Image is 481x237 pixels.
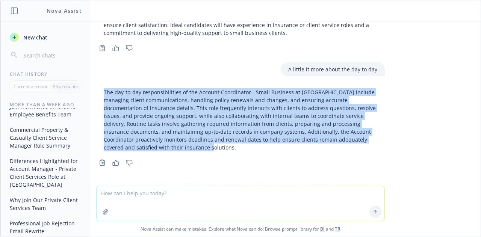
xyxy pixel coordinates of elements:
svg: Copy to clipboard [99,159,106,166]
a: BI [320,226,325,232]
button: Why Join Our Private Client Services Team [7,194,85,214]
button: Thumbs down [123,157,135,168]
button: Thumbs down [123,43,135,53]
h1: Nova Assist [47,7,82,15]
a: TR [335,226,340,232]
p: A little it more about the day to day [288,65,377,73]
button: Differences Highlighted for Account Manager - Private Client Services Role at [GEOGRAPHIC_DATA] [7,155,85,191]
p: Current account [14,83,47,90]
button: Commercial Property & Casualty Client Service Manager Role Summary [7,124,85,152]
div: Chat History [1,71,91,77]
svg: Copy to clipboard [99,45,106,51]
button: Join Newfront's Innovative Employee Benefits Team [7,100,85,121]
span: New chat [22,33,47,41]
div: More than a week ago [1,101,91,108]
p: All accounts [53,83,78,90]
input: Search chats [22,50,82,60]
p: The day-to-day responsibilities of the Account Coordinator - Small Business at [GEOGRAPHIC_DATA] ... [104,88,377,151]
span: Nova Assist can make mistakes. Explore what Nova can do: Browse prompt library for and [3,221,478,237]
button: New chat [7,30,85,44]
